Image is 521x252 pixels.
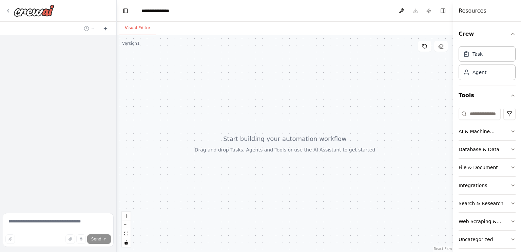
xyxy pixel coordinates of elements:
[121,6,130,16] button: Hide left sidebar
[14,4,54,17] img: Logo
[100,24,111,33] button: Start a new chat
[459,24,516,43] button: Crew
[5,234,15,244] button: Improve this prompt
[459,195,516,212] button: Search & Research
[122,212,131,247] div: React Flow controls
[434,247,452,251] a: React Flow attribution
[122,212,131,220] button: zoom in
[91,236,101,242] span: Send
[65,234,75,244] button: Upload files
[122,220,131,229] button: zoom out
[459,177,516,194] button: Integrations
[81,24,97,33] button: Switch to previous chat
[76,234,86,244] button: Click to speak your automation idea
[87,234,111,244] button: Send
[459,159,516,176] button: File & Document
[122,238,131,247] button: toggle interactivity
[459,218,510,225] div: Web Scraping & Browsing
[122,41,140,46] div: Version 1
[459,128,510,135] div: AI & Machine Learning
[459,141,516,158] button: Database & Data
[459,213,516,230] button: Web Scraping & Browsing
[459,43,516,86] div: Crew
[459,146,499,153] div: Database & Data
[141,7,169,14] nav: breadcrumb
[119,21,156,35] button: Visual Editor
[459,164,498,171] div: File & Document
[459,200,503,207] div: Search & Research
[459,7,486,15] h4: Resources
[122,229,131,238] button: fit view
[459,123,516,140] button: AI & Machine Learning
[459,236,493,243] div: Uncategorized
[459,182,487,189] div: Integrations
[459,86,516,105] button: Tools
[459,231,516,248] button: Uncategorized
[438,6,448,16] button: Hide right sidebar
[472,51,483,57] div: Task
[472,69,486,76] div: Agent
